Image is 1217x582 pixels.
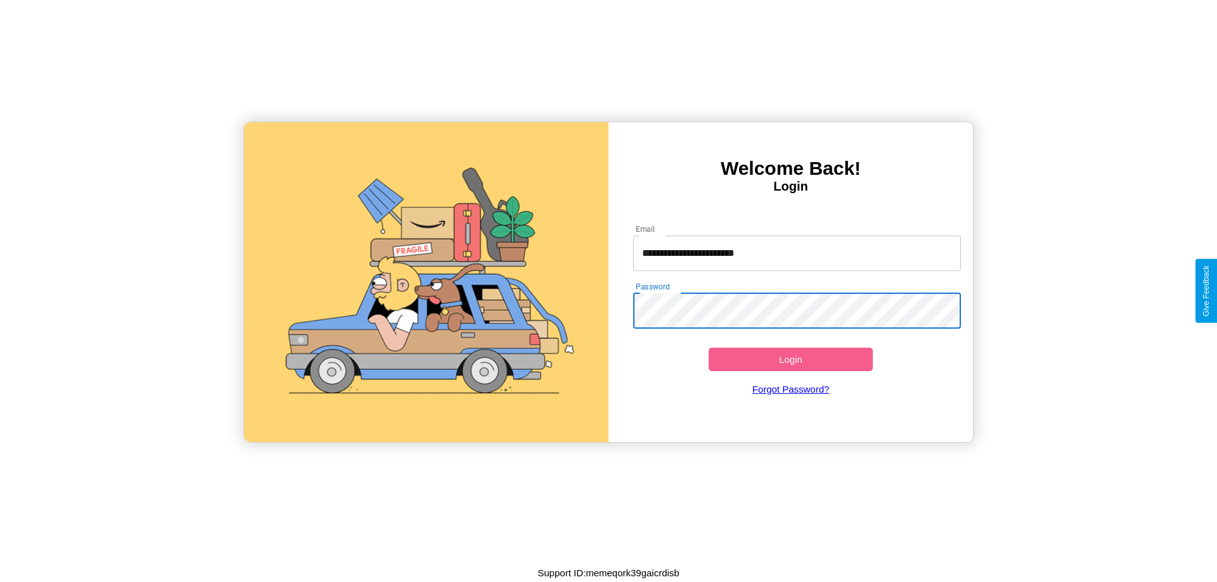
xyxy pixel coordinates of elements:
[608,158,973,179] h3: Welcome Back!
[1202,265,1211,317] div: Give Feedback
[636,224,655,234] label: Email
[636,281,669,292] label: Password
[608,179,973,194] h4: Login
[709,348,873,371] button: Login
[538,564,679,581] p: Support ID: memeqork39gaicrdisb
[244,122,608,442] img: gif
[627,371,955,407] a: Forgot Password?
